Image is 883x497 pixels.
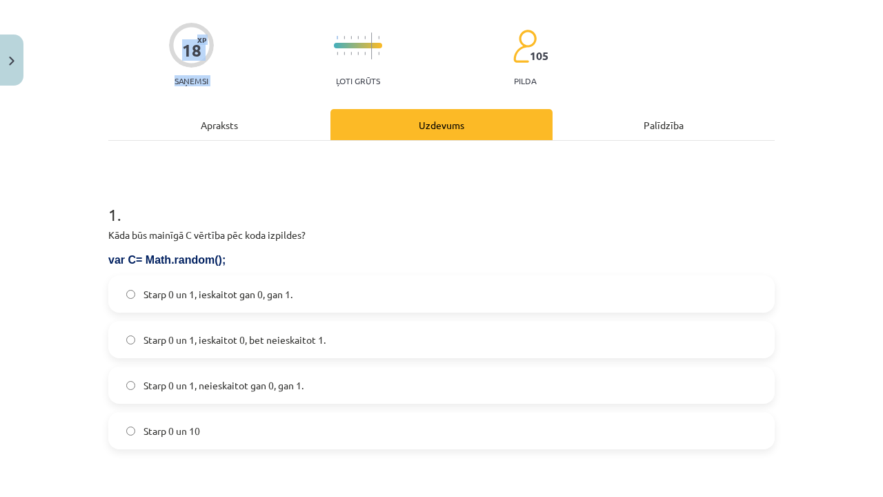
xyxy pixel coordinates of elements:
input: Starp 0 un 1, ieskaitot gan 0, gan 1. [126,290,135,299]
input: Starp 0 un 10 [126,427,135,436]
img: icon-short-line-57e1e144782c952c97e751825c79c345078a6d821885a25fce030b3d8c18986b.svg [350,36,352,39]
div: Apraksts [108,109,330,140]
img: icon-short-line-57e1e144782c952c97e751825c79c345078a6d821885a25fce030b3d8c18986b.svg [344,52,345,55]
span: Starp 0 un 1, ieskaitot gan 0, gan 1. [143,287,292,302]
div: Uzdevums [330,109,553,140]
p: Saņemsi [169,76,214,86]
span: Starp 0 un 1, neieskaitot gan 0, gan 1. [143,378,304,393]
img: icon-short-line-57e1e144782c952c97e751825c79c345078a6d821885a25fce030b3d8c18986b.svg [378,36,379,39]
input: Starp 0 un 1, neieskaitot gan 0, gan 1. [126,381,135,390]
p: Kāda būs mainīgā C vērtība pēc koda izpildes? [108,228,775,242]
img: icon-short-line-57e1e144782c952c97e751825c79c345078a6d821885a25fce030b3d8c18986b.svg [364,52,366,55]
span: var C= Math.random(); [108,254,226,266]
p: pilda [514,76,536,86]
img: icon-short-line-57e1e144782c952c97e751825c79c345078a6d821885a25fce030b3d8c18986b.svg [357,36,359,39]
img: icon-short-line-57e1e144782c952c97e751825c79c345078a6d821885a25fce030b3d8c18986b.svg [337,36,338,39]
input: Starp 0 un 1, ieskaitot 0, bet neieskaitot 1. [126,335,135,344]
p: Ļoti grūts [336,76,380,86]
img: icon-long-line-d9ea69661e0d244f92f715978eff75569469978d946b2353a9bb055b3ed8787d.svg [371,32,373,59]
img: students-c634bb4e5e11cddfef0936a35e636f08e4e9abd3cc4e673bd6f9a4125e45ecb1.svg [513,29,537,64]
span: XP [197,36,206,43]
img: icon-short-line-57e1e144782c952c97e751825c79c345078a6d821885a25fce030b3d8c18986b.svg [350,52,352,55]
div: 18 [182,41,201,60]
h1: 1 . [108,181,775,224]
span: Starp 0 un 10 [143,424,200,438]
img: icon-short-line-57e1e144782c952c97e751825c79c345078a6d821885a25fce030b3d8c18986b.svg [344,36,345,39]
img: icon-short-line-57e1e144782c952c97e751825c79c345078a6d821885a25fce030b3d8c18986b.svg [378,52,379,55]
span: 105 [530,50,548,62]
img: icon-short-line-57e1e144782c952c97e751825c79c345078a6d821885a25fce030b3d8c18986b.svg [337,52,338,55]
img: icon-short-line-57e1e144782c952c97e751825c79c345078a6d821885a25fce030b3d8c18986b.svg [364,36,366,39]
span: Starp 0 un 1, ieskaitot 0, bet neieskaitot 1. [143,333,326,347]
img: icon-close-lesson-0947bae3869378f0d4975bcd49f059093ad1ed9edebbc8119c70593378902aed.svg [9,57,14,66]
div: Palīdzība [553,109,775,140]
img: icon-short-line-57e1e144782c952c97e751825c79c345078a6d821885a25fce030b3d8c18986b.svg [357,52,359,55]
